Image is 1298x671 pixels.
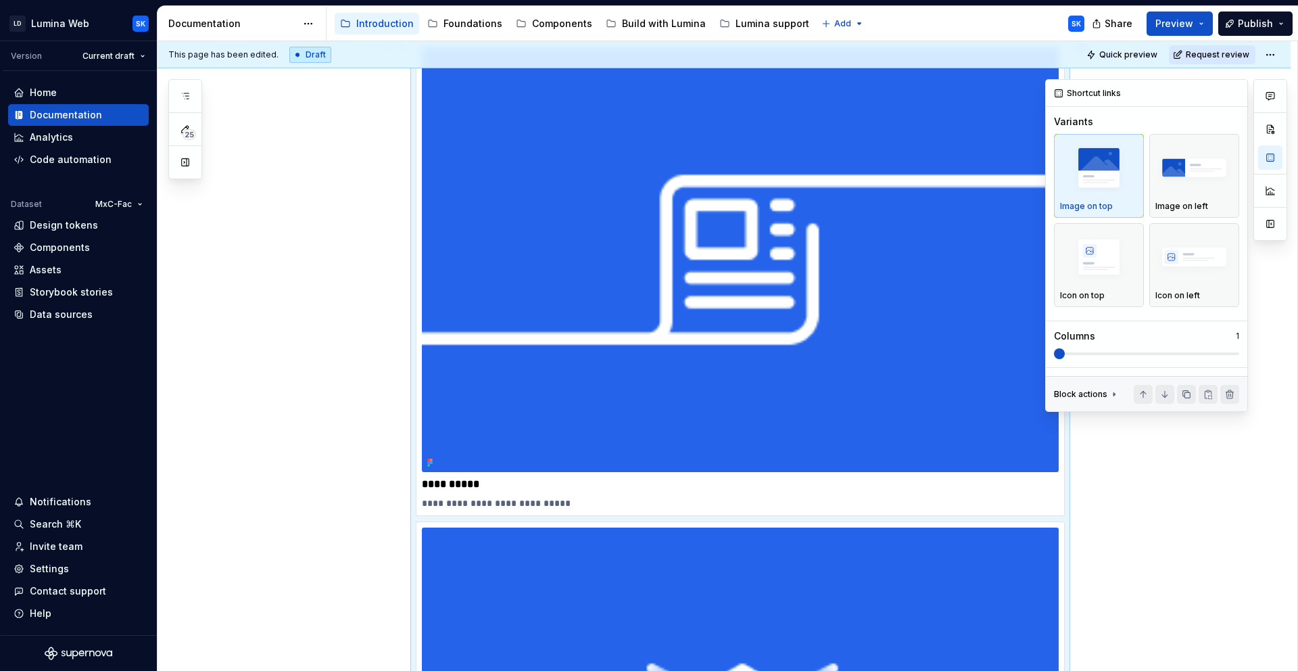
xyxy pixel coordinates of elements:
[30,540,82,553] div: Invite team
[8,603,149,624] button: Help
[168,49,279,60] span: This page has been edited.
[76,47,151,66] button: Current draft
[11,51,42,62] div: Version
[289,47,331,63] div: Draft
[1105,17,1132,30] span: Share
[1072,18,1081,29] div: SK
[8,82,149,103] a: Home
[1169,45,1255,64] button: Request review
[532,17,592,30] div: Components
[8,580,149,602] button: Contact support
[736,17,809,30] div: Lumina support
[183,129,196,140] span: 25
[422,13,508,34] a: Foundations
[335,10,815,37] div: Page tree
[8,126,149,148] a: Analytics
[1099,49,1157,60] span: Quick preview
[30,285,113,299] div: Storybook stories
[8,237,149,258] a: Components
[335,13,419,34] a: Introduction
[834,18,851,29] span: Add
[30,131,73,144] div: Analytics
[30,607,51,620] div: Help
[3,9,154,38] button: LDLumina WebSK
[8,536,149,557] a: Invite team
[1218,11,1293,36] button: Publish
[8,149,149,170] a: Code automation
[8,214,149,236] a: Design tokens
[30,86,57,99] div: Home
[817,14,868,33] button: Add
[30,308,93,321] div: Data sources
[1186,49,1249,60] span: Request review
[31,17,89,30] div: Lumina Web
[30,584,106,598] div: Contact support
[95,199,132,210] span: MxC-Fac
[30,218,98,232] div: Design tokens
[30,108,102,122] div: Documentation
[8,513,149,535] button: Search ⌘K
[1085,11,1141,36] button: Share
[8,491,149,513] button: Notifications
[11,199,42,210] div: Dataset
[1147,11,1213,36] button: Preview
[8,259,149,281] a: Assets
[82,51,135,62] span: Current draft
[356,17,414,30] div: Introduction
[600,13,711,34] a: Build with Lumina
[1082,45,1163,64] button: Quick preview
[136,18,145,29] div: SK
[8,558,149,580] a: Settings
[30,495,91,509] div: Notifications
[89,195,149,214] button: MxC-Fac
[510,13,598,34] a: Components
[622,17,706,30] div: Build with Lumina
[443,17,502,30] div: Foundations
[168,17,296,30] div: Documentation
[8,281,149,303] a: Storybook stories
[9,16,26,32] div: LD
[45,647,112,660] svg: Supernova Logo
[30,153,112,166] div: Code automation
[8,304,149,325] a: Data sources
[1155,17,1193,30] span: Preview
[30,517,81,531] div: Search ⌘K
[30,241,90,254] div: Components
[422,47,1059,472] img: f9c28bd6-fd6c-4b43-b253-23a5d87fb883.png
[30,562,69,576] div: Settings
[30,263,62,277] div: Assets
[1238,17,1273,30] span: Publish
[714,13,815,34] a: Lumina support
[8,104,149,126] a: Documentation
